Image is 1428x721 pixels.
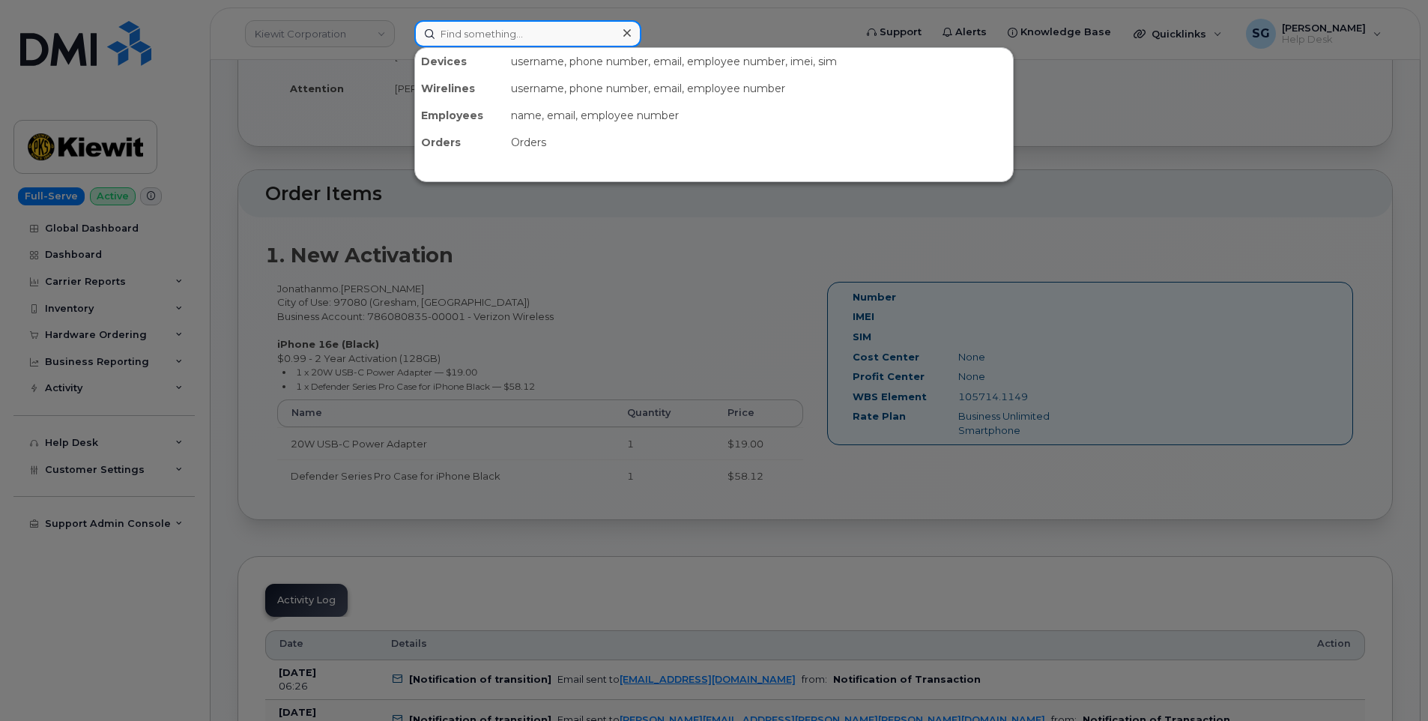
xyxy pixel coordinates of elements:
div: Orders [505,129,1013,156]
div: Orders [415,129,505,156]
div: username, phone number, email, employee number [505,75,1013,102]
div: name, email, employee number [505,102,1013,129]
iframe: Messenger Launcher [1363,656,1417,710]
div: Wirelines [415,75,505,102]
div: Employees [415,102,505,129]
div: username, phone number, email, employee number, imei, sim [505,48,1013,75]
div: Devices [415,48,505,75]
input: Find something... [414,20,641,47]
